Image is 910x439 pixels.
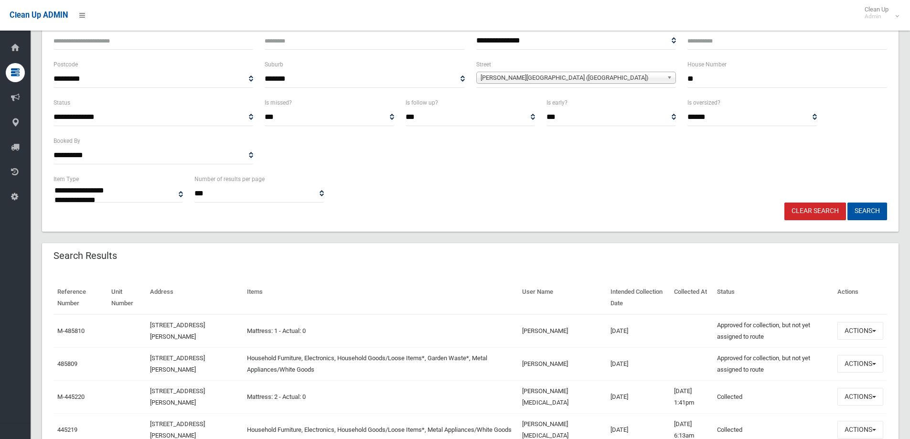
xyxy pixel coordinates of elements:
button: Actions [837,421,883,439]
span: Clean Up ADMIN [10,11,68,20]
button: Search [847,203,887,220]
header: Search Results [42,246,128,265]
td: [PERSON_NAME] [518,347,607,380]
td: [PERSON_NAME][MEDICAL_DATA] [518,380,607,413]
button: Actions [837,322,883,340]
label: Suburb [265,59,283,70]
th: Items [243,281,519,314]
th: Status [713,281,834,314]
label: Is early? [546,97,567,108]
th: User Name [518,281,607,314]
td: [DATE] 1:41pm [670,380,714,413]
td: Collected [713,380,834,413]
a: [STREET_ADDRESS][PERSON_NAME] [150,420,205,439]
label: Status [54,97,70,108]
button: Actions [837,388,883,406]
label: Is oversized? [687,97,720,108]
a: [STREET_ADDRESS][PERSON_NAME] [150,387,205,406]
th: Collected At [670,281,714,314]
td: [DATE] [607,380,670,413]
a: 485809 [57,360,77,367]
th: Reference Number [54,281,107,314]
small: Admin [865,13,889,20]
label: Booked By [54,136,80,146]
label: Item Type [54,174,79,184]
label: Is missed? [265,97,292,108]
td: Mattress: 1 - Actual: 0 [243,314,519,348]
a: Clear Search [784,203,846,220]
a: [STREET_ADDRESS][PERSON_NAME] [150,321,205,340]
button: Actions [837,355,883,373]
td: [PERSON_NAME] [518,314,607,348]
td: [DATE] [607,347,670,380]
a: M-485810 [57,327,85,334]
th: Intended Collection Date [607,281,670,314]
a: M-445220 [57,393,85,400]
a: 445219 [57,426,77,433]
td: Approved for collection, but not yet assigned to route [713,347,834,380]
a: [STREET_ADDRESS][PERSON_NAME] [150,354,205,373]
label: Street [476,59,491,70]
th: Actions [834,281,887,314]
td: [DATE] [607,314,670,348]
th: Unit Number [107,281,146,314]
label: Number of results per page [194,174,265,184]
span: Clean Up [860,6,898,20]
td: Household Furniture, Electronics, Household Goods/Loose Items*, Garden Waste*, Metal Appliances/W... [243,347,519,380]
span: [PERSON_NAME][GEOGRAPHIC_DATA] ([GEOGRAPHIC_DATA]) [481,72,663,84]
th: Address [146,281,243,314]
label: Is follow up? [406,97,438,108]
td: Mattress: 2 - Actual: 0 [243,380,519,413]
label: House Number [687,59,727,70]
label: Postcode [54,59,78,70]
td: Approved for collection, but not yet assigned to route [713,314,834,348]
